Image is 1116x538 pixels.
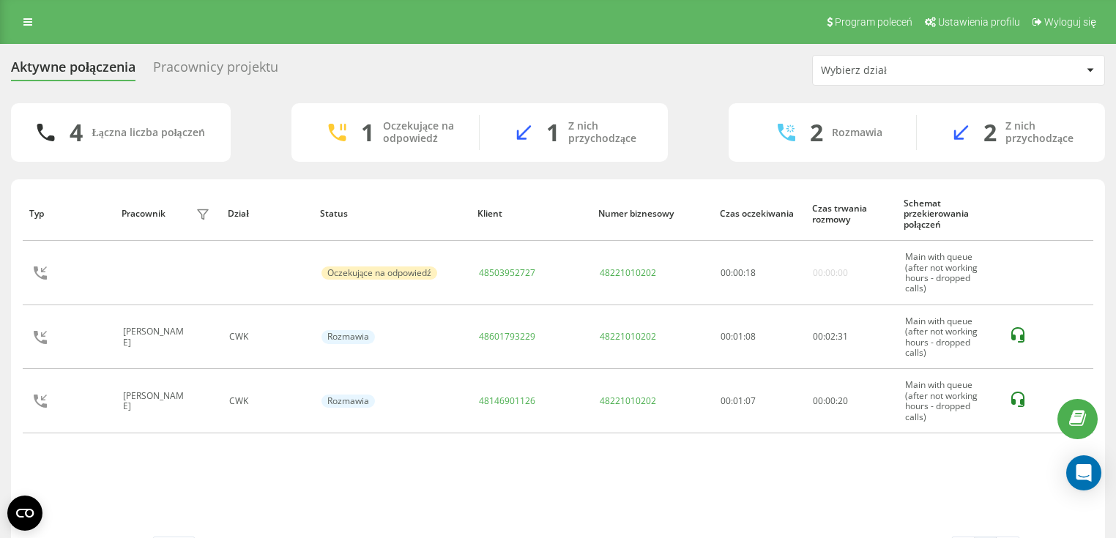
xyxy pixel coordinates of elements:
[361,119,374,146] div: 1
[598,209,706,219] div: Numer biznesowy
[479,330,535,343] a: 48601793229
[229,396,305,406] div: CWK
[321,395,375,408] div: Rozmawia
[733,266,743,279] span: 00
[123,391,192,412] div: [PERSON_NAME]
[720,209,798,219] div: Czas oczekiwania
[29,209,108,219] div: Typ
[832,127,882,139] div: Rozmawia
[153,59,278,82] div: Pracownicy projektu
[70,119,83,146] div: 4
[721,268,756,278] div: : :
[838,330,848,343] span: 31
[600,266,656,279] a: 48221010202
[600,395,656,407] a: 48221010202
[905,252,993,294] div: Main with queue (after not working hours - dropped calls)
[229,332,305,342] div: CWK
[92,127,204,139] div: Łączna liczba połączeń
[321,266,437,280] div: Oczekujące na odpowiedź
[479,266,535,279] a: 48503952727
[600,330,656,343] a: 48221010202
[479,395,535,407] a: 48146901126
[813,396,848,406] div: : :
[1005,120,1083,145] div: Z nich przychodzące
[320,209,464,219] div: Status
[821,64,996,77] div: Wybierz dział
[825,395,836,407] span: 00
[810,119,823,146] div: 2
[546,119,559,146] div: 1
[825,330,836,343] span: 02
[568,120,646,145] div: Z nich przychodzące
[904,198,994,230] div: Schemat przekierowania połączeń
[383,120,457,145] div: Oczekujące na odpowiedź
[813,330,823,343] span: 00
[835,16,912,28] span: Program poleceń
[905,316,993,359] div: Main with queue (after not working hours - dropped calls)
[745,266,756,279] span: 18
[812,203,890,225] div: Czas trwania rozmowy
[477,209,585,219] div: Klient
[122,209,165,219] div: Pracownik
[123,326,192,348] div: [PERSON_NAME]
[7,496,42,531] button: Open CMP widget
[228,209,306,219] div: Dział
[838,395,848,407] span: 20
[721,332,797,342] div: 00:01:08
[11,59,135,82] div: Aktywne połączenia
[321,330,375,343] div: Rozmawia
[721,396,797,406] div: 00:01:07
[813,332,848,342] div: : :
[983,119,997,146] div: 2
[1066,455,1101,490] div: Open Intercom Messenger
[813,268,848,278] div: 00:00:00
[1044,16,1096,28] span: Wyloguj się
[813,395,823,407] span: 00
[905,380,993,422] div: Main with queue (after not working hours - dropped calls)
[938,16,1020,28] span: Ustawienia profilu
[721,266,731,279] span: 00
